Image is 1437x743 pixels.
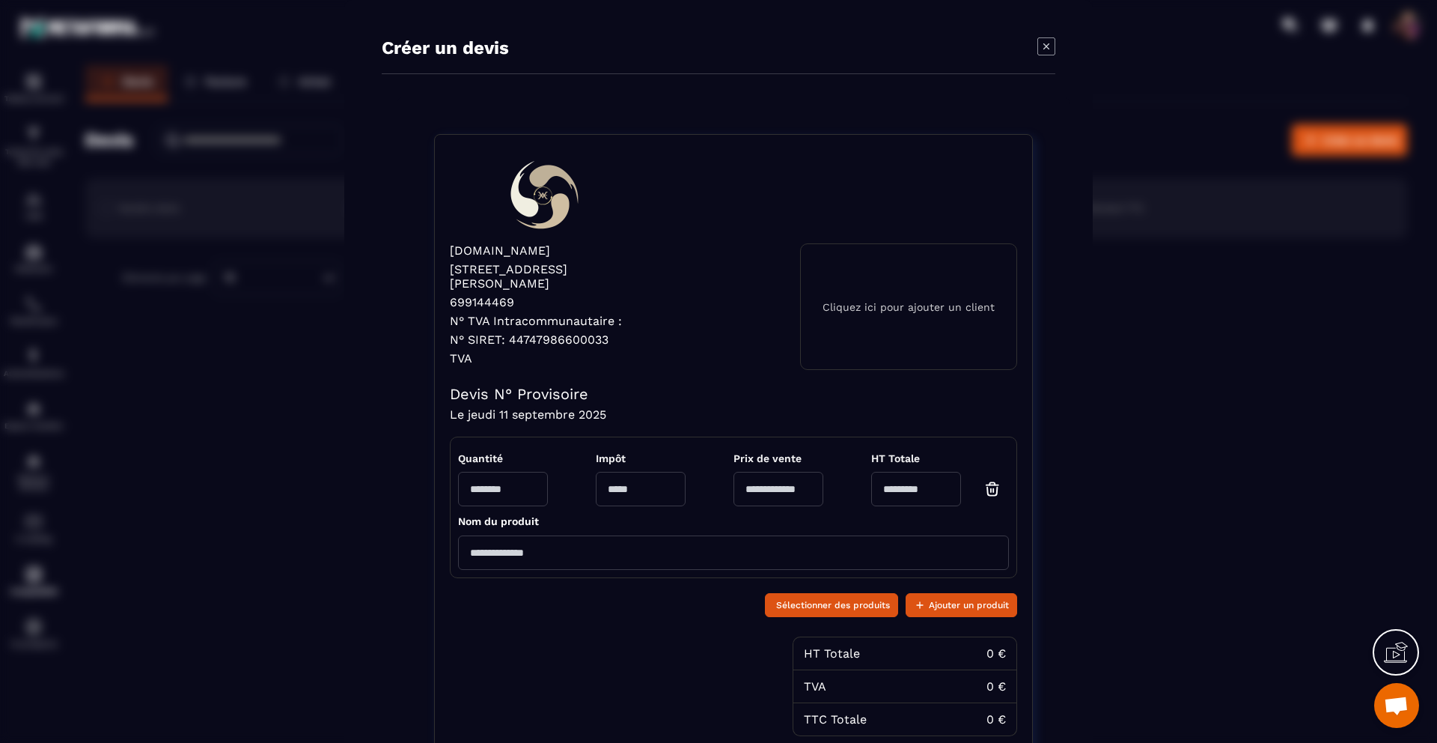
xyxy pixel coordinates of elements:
div: 0 € [986,646,1006,661]
h4: Devis N° Provisoire [450,385,1017,403]
p: 699144469 [450,295,650,309]
span: Sélectionner des produits [776,598,890,613]
span: Impôt [596,452,686,464]
span: Prix de vente [733,452,823,464]
div: 0 € [986,712,1006,727]
span: Nom du produit [458,515,539,527]
h4: Le jeudi 11 septembre 2025 [450,407,1017,422]
div: 0 € [986,679,1006,694]
div: Ouvrir le chat [1374,683,1419,728]
p: [STREET_ADDRESS][PERSON_NAME] [450,262,650,291]
p: TVA [450,351,650,366]
p: N° SIRET: 44747986600033 [450,333,650,347]
p: [DOMAIN_NAME] [450,243,650,258]
button: Ajouter un produit [906,593,1017,617]
p: Cliquez ici pour ajouter un client [823,301,995,313]
p: N° TVA Intracommunautaire : [450,314,650,328]
span: Quantité [458,452,548,464]
span: HT Totale [871,452,1009,464]
p: Créer un devis [382,37,509,58]
img: logo [450,150,637,243]
div: HT Totale [804,646,860,661]
div: TTC Totale [804,712,867,727]
span: Ajouter un produit [929,598,1009,613]
button: Sélectionner des produits [765,593,898,617]
div: TVA [804,679,826,694]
